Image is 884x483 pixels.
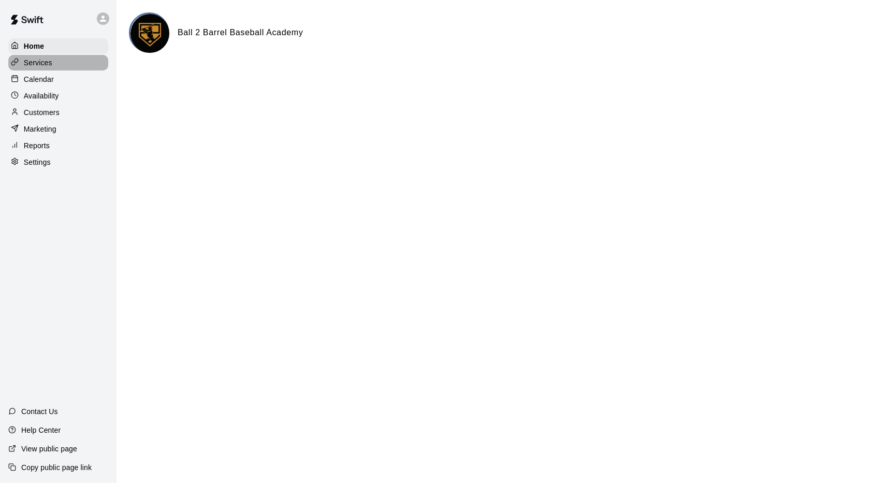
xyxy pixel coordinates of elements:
a: Customers [8,105,108,120]
p: Settings [24,157,51,167]
p: Help Center [21,425,61,435]
p: View public page [21,444,77,454]
p: Contact Us [21,406,58,417]
p: Marketing [24,124,56,134]
p: Copy public page link [21,462,92,473]
a: Reports [8,138,108,153]
a: Calendar [8,72,108,87]
a: Availability [8,88,108,104]
img: Ball 2 Barrel Baseball Academy logo [131,14,169,53]
p: Home [24,41,45,51]
p: Availability [24,91,59,101]
a: Settings [8,154,108,170]
a: Services [8,55,108,70]
h6: Ball 2 Barrel Baseball Academy [178,26,303,39]
p: Customers [24,107,60,118]
p: Services [24,58,52,68]
a: Marketing [8,121,108,137]
p: Calendar [24,74,54,84]
p: Reports [24,140,50,151]
a: Home [8,38,108,54]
